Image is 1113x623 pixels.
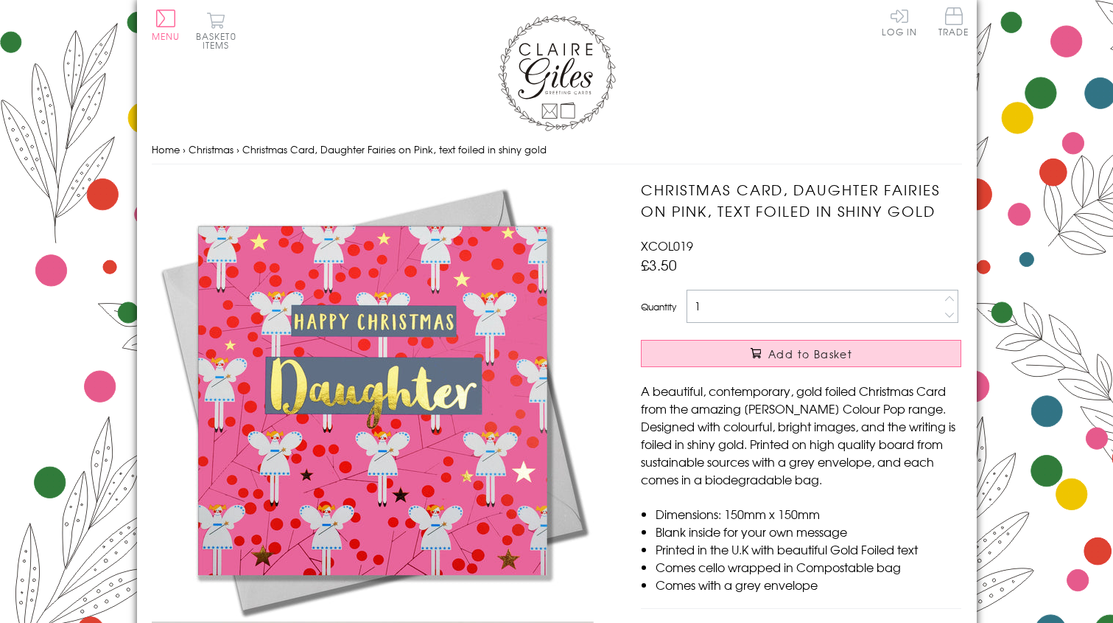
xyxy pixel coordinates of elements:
[196,12,236,49] button: Basket0 items
[641,300,676,313] label: Quantity
[656,505,961,523] li: Dimensions: 150mm x 150mm
[189,142,234,156] a: Christmas
[641,340,961,367] button: Add to Basket
[656,558,961,576] li: Comes cello wrapped in Compostable bag
[152,10,180,41] button: Menu
[498,15,616,131] img: Claire Giles Greetings Cards
[183,142,186,156] span: ›
[152,135,962,165] nav: breadcrumbs
[768,347,852,361] span: Add to Basket
[203,29,236,52] span: 0 items
[641,382,961,488] p: A beautiful, contemporary, gold foiled Christmas Card from the amazing [PERSON_NAME] Colour Pop r...
[656,576,961,594] li: Comes with a grey envelope
[656,523,961,540] li: Blank inside for your own message
[641,237,693,254] span: XCOL019
[641,254,677,275] span: £3.50
[242,142,547,156] span: Christmas Card, Daughter Fairies on Pink, text foiled in shiny gold
[938,7,969,39] a: Trade
[236,142,239,156] span: ›
[152,142,180,156] a: Home
[641,179,961,222] h1: Christmas Card, Daughter Fairies on Pink, text foiled in shiny gold
[938,7,969,36] span: Trade
[152,179,594,622] img: Christmas Card, Daughter Fairies on Pink, text foiled in shiny gold
[152,29,180,43] span: Menu
[656,540,961,558] li: Printed in the U.K with beautiful Gold Foiled text
[882,7,917,36] a: Log In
